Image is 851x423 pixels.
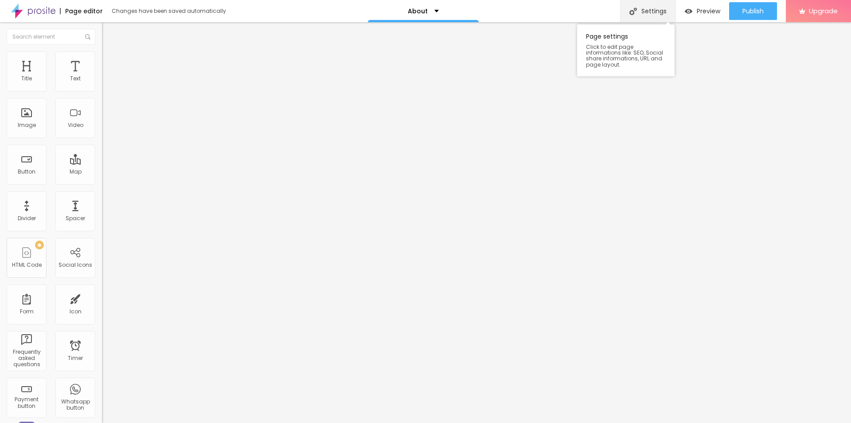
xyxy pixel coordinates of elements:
div: Frequently asked questions [9,349,44,368]
div: Social Icons [59,262,92,268]
div: Spacer [66,215,85,221]
span: Upgrade [809,7,838,15]
div: Timer [68,355,83,361]
img: view-1.svg [685,8,692,15]
div: Page editor [60,8,103,14]
div: HTML Code [12,262,42,268]
div: Form [20,308,34,315]
div: Text [70,75,81,82]
img: Icone [85,34,90,40]
img: Icone [629,8,637,15]
div: Icon [70,308,82,315]
div: Divider [18,215,36,221]
div: Image [18,122,36,128]
div: Payment button [9,396,44,409]
div: Video [68,122,83,128]
div: Changes have been saved automatically [112,8,226,14]
div: Title [21,75,32,82]
span: Preview [697,8,720,15]
div: Page settings [577,24,675,76]
button: Publish [729,2,777,20]
input: Search element [7,29,95,45]
iframe: Editor [102,22,851,423]
div: Map [70,169,82,175]
span: Click to edit page informations like: SEO, Social share informations, URL and page layout. [586,44,666,67]
p: About [408,8,428,14]
div: Button [18,169,35,175]
button: Preview [676,2,729,20]
span: Publish [742,8,764,15]
div: Whatsapp button [58,399,93,411]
